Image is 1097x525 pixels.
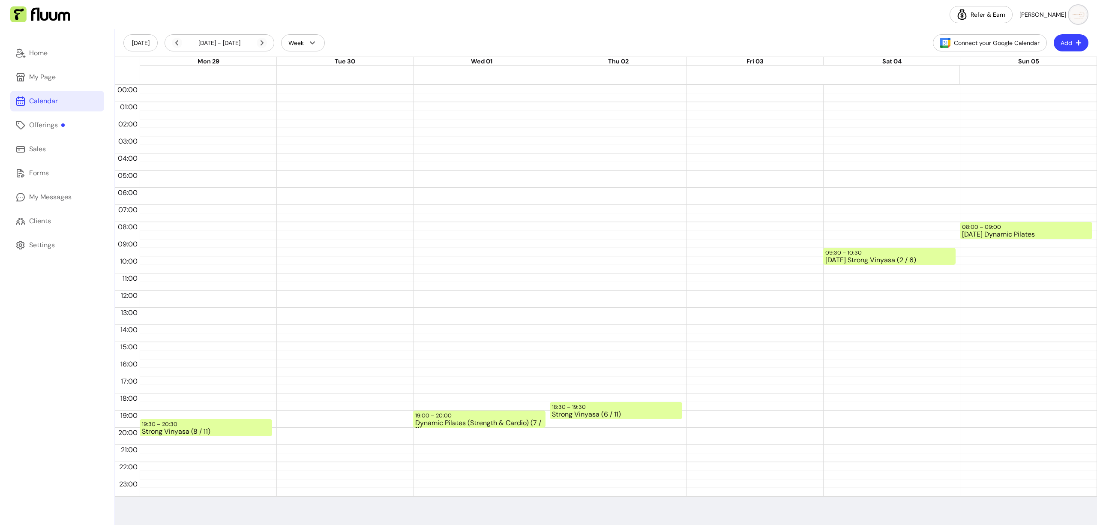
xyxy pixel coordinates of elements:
[10,91,104,111] a: Calendar
[825,257,953,264] div: [DATE] Strong Vinyasa (2 / 6)
[116,120,140,129] span: 02:00
[116,428,140,437] span: 20:00
[471,57,492,65] span: Wed 01
[29,120,65,130] div: Offerings
[10,6,70,23] img: Fluum Logo
[823,248,956,265] div: 09:30 – 10:30[DATE] Strong Vinyasa (2 / 6)
[10,163,104,183] a: Forms
[962,231,1090,238] div: [DATE] Dynamic Pilates
[1019,10,1066,19] span: [PERSON_NAME]
[29,72,56,82] div: My Page
[29,96,58,106] div: Calendar
[29,240,55,250] div: Settings
[962,223,1003,231] div: 08:00 – 09:00
[142,420,180,428] div: 19:30 – 20:30
[115,85,140,94] span: 00:00
[10,43,104,63] a: Home
[118,257,140,266] span: 10:00
[552,411,680,418] div: Strong Vinyasa (6 / 11)
[118,360,140,369] span: 16:00
[415,420,543,427] div: Dynamic Pilates (Strength & Cardio) (7 / 11)
[10,235,104,255] a: Settings
[413,411,546,428] div: 19:00 – 20:00Dynamic Pilates (Strength & Cardio) (7 / 11)
[746,57,764,65] span: Fri 03
[10,211,104,231] a: Clients
[118,342,140,351] span: 15:00
[29,192,72,202] div: My Messages
[550,402,682,419] div: 18:30 – 19:30Strong Vinyasa (6 / 11)
[335,57,355,65] span: Tue 30
[608,57,629,65] span: Thu 02
[29,144,46,154] div: Sales
[10,187,104,207] a: My Messages
[882,57,902,66] button: Sat 04
[116,154,140,163] span: 04:00
[118,411,140,420] span: 19:00
[10,139,104,159] a: Sales
[1019,6,1087,23] button: avatar[PERSON_NAME]
[172,38,267,48] div: [DATE] - [DATE]
[117,462,140,471] span: 22:00
[10,67,104,87] a: My Page
[29,216,51,226] div: Clients
[119,291,140,300] span: 12:00
[116,222,140,231] span: 08:00
[118,102,140,111] span: 01:00
[140,419,272,436] div: 19:30 – 20:30Strong Vinyasa (8 / 11)
[116,137,140,146] span: 03:00
[123,34,158,51] button: [DATE]
[116,188,140,197] span: 06:00
[29,168,49,178] div: Forms
[825,249,864,257] div: 09:30 – 10:30
[882,57,902,65] span: Sat 04
[116,205,140,214] span: 07:00
[119,308,140,317] span: 13:00
[471,57,492,66] button: Wed 01
[940,38,950,48] img: Google Calendar Icon
[960,222,1092,239] div: 08:00 – 09:00[DATE] Dynamic Pilates
[746,57,764,66] button: Fri 03
[10,115,104,135] a: Offerings
[120,274,140,283] span: 11:00
[608,57,629,66] button: Thu 02
[1018,57,1039,66] button: Sun 05
[1054,34,1088,51] button: Add
[117,480,140,489] span: 23:00
[198,57,219,65] span: Mon 29
[198,57,219,66] button: Mon 29
[119,377,140,386] span: 17:00
[335,57,355,66] button: Tue 30
[116,171,140,180] span: 05:00
[118,325,140,334] span: 14:00
[552,403,588,411] div: 18:30 – 19:30
[116,240,140,249] span: 09:00
[118,394,140,403] span: 18:00
[1070,6,1087,23] img: avatar
[142,428,270,435] div: Strong Vinyasa (8 / 11)
[119,445,140,454] span: 21:00
[281,34,325,51] button: Week
[415,411,454,420] div: 19:00 – 20:00
[29,48,48,58] div: Home
[950,6,1013,23] a: Refer & Earn
[1018,57,1039,65] span: Sun 05
[933,34,1047,51] button: Connect your Google Calendar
